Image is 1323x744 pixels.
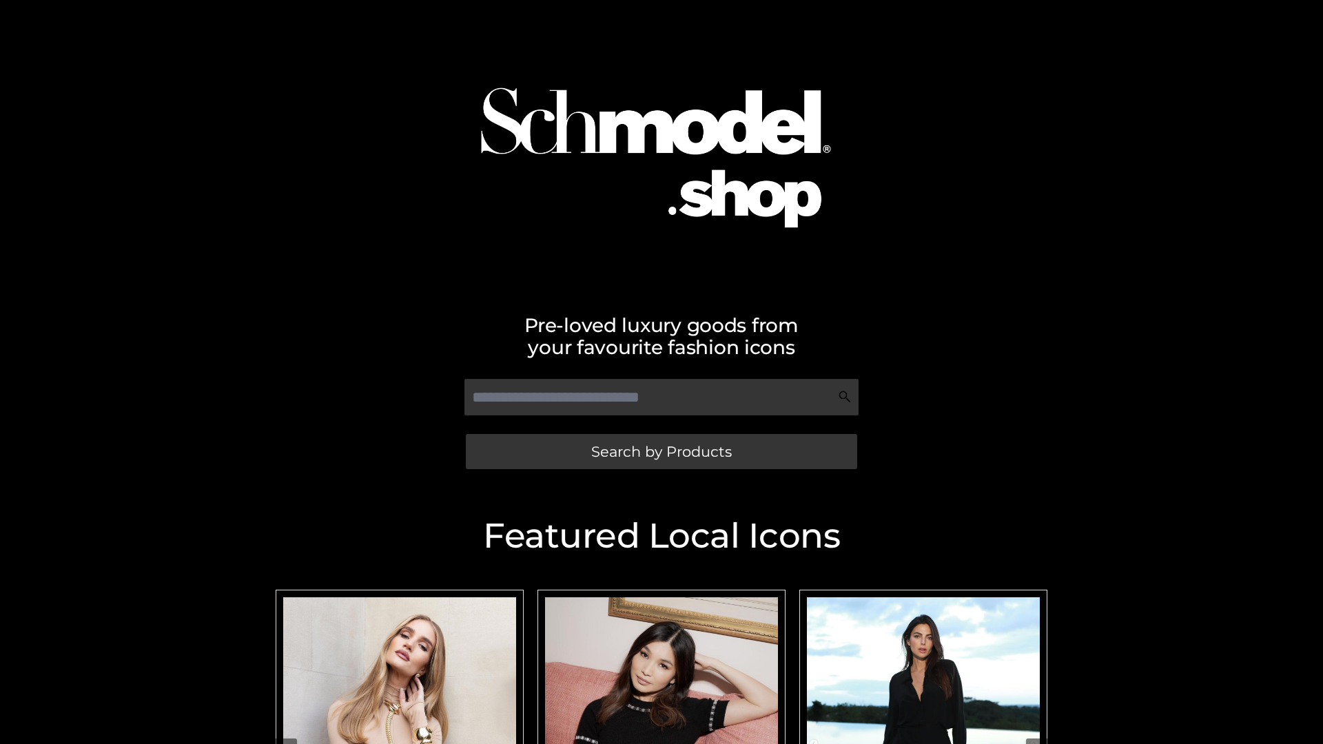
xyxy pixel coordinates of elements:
img: Search Icon [838,390,852,404]
a: Search by Products [466,434,857,469]
span: Search by Products [591,444,732,459]
h2: Featured Local Icons​ [269,519,1054,553]
h2: Pre-loved luxury goods from your favourite fashion icons [269,314,1054,358]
